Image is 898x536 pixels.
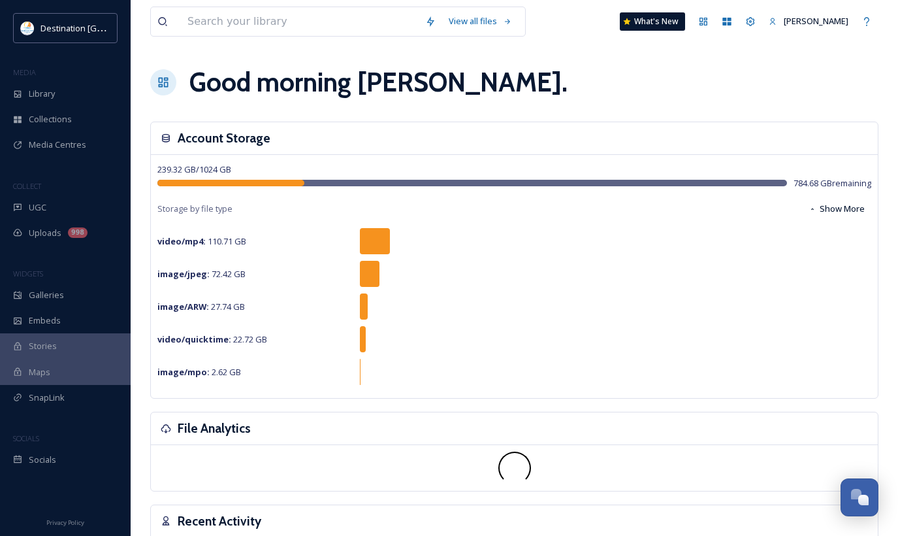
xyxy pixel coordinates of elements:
[68,227,88,238] div: 998
[29,366,50,378] span: Maps
[13,269,43,278] span: WIDGETS
[802,196,871,222] button: Show More
[157,235,206,247] strong: video/mp4 :
[157,203,233,215] span: Storage by file type
[189,63,568,102] h1: Good morning [PERSON_NAME] .
[29,454,56,466] span: Socials
[29,139,86,151] span: Media Centres
[157,163,231,175] span: 239.32 GB / 1024 GB
[46,518,84,527] span: Privacy Policy
[29,289,64,301] span: Galleries
[784,15,848,27] span: [PERSON_NAME]
[29,201,46,214] span: UGC
[442,8,519,34] a: View all files
[40,22,170,34] span: Destination [GEOGRAPHIC_DATA]
[794,177,871,190] span: 784.68 GB remaining
[178,419,251,438] h3: File Analytics
[181,7,419,36] input: Search your library
[157,366,210,378] strong: image/mpo :
[29,392,65,404] span: SnapLink
[157,301,209,312] strong: image/ARW :
[13,181,41,191] span: COLLECT
[157,366,241,378] span: 2.62 GB
[13,67,36,77] span: MEDIA
[157,333,231,345] strong: video/quicktime :
[29,340,57,352] span: Stories
[29,314,61,327] span: Embeds
[13,433,39,443] span: SOCIALS
[178,129,270,148] h3: Account Storage
[841,478,878,516] button: Open Chat
[157,268,210,280] strong: image/jpeg :
[178,512,261,531] h3: Recent Activity
[21,22,34,35] img: download.png
[46,514,84,529] a: Privacy Policy
[157,301,245,312] span: 27.74 GB
[29,88,55,100] span: Library
[762,8,855,34] a: [PERSON_NAME]
[29,113,72,126] span: Collections
[157,268,246,280] span: 72.42 GB
[157,333,267,345] span: 22.72 GB
[157,235,246,247] span: 110.71 GB
[29,227,61,239] span: Uploads
[620,12,685,31] a: What's New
